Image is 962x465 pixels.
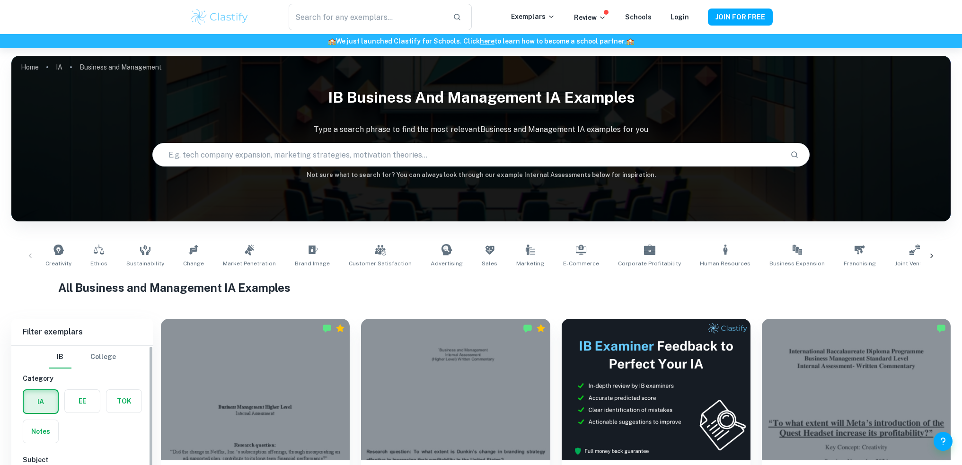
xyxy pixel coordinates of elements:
img: Marked [322,324,332,333]
button: EE [65,390,100,412]
input: E.g. tech company expansion, marketing strategies, motivation theories... [153,141,783,168]
button: JOIN FOR FREE [708,9,773,26]
span: E-commerce [563,259,599,268]
span: Joint Ventures [895,259,934,268]
span: Creativity [45,259,71,268]
span: Sales [482,259,497,268]
button: Notes [23,420,58,443]
a: IA [56,61,62,74]
p: Exemplars [511,11,555,22]
h1: All Business and Management IA Examples [58,279,904,296]
div: Filter type choice [49,346,116,368]
button: College [90,346,116,368]
a: Home [21,61,39,74]
div: Premium [335,324,345,333]
span: 🏫 [328,37,336,45]
h6: Subject [23,455,142,465]
h6: Category [23,373,142,384]
span: Corporate Profitability [618,259,681,268]
span: Customer Satisfaction [349,259,412,268]
a: Schools [625,13,652,21]
span: Market Penetration [223,259,276,268]
span: Marketing [516,259,544,268]
span: Franchising [844,259,876,268]
input: Search for any exemplars... [289,4,445,30]
span: Business Expansion [769,259,825,268]
span: Ethics [90,259,107,268]
a: Login [671,13,689,21]
img: Marked [936,324,946,333]
h6: Not sure what to search for? You can always look through our example Internal Assessments below f... [11,170,951,180]
p: Type a search phrase to find the most relevant Business and Management IA examples for you [11,124,951,135]
span: Advertising [431,259,463,268]
button: Help and Feedback [934,432,953,451]
button: TOK [106,390,141,412]
img: Thumbnail [562,319,750,460]
img: Marked [523,324,532,333]
span: Sustainability [126,259,164,268]
span: Brand Image [295,259,330,268]
h1: IB Business and Management IA examples [11,82,951,113]
button: IA [24,390,58,413]
span: Human Resources [700,259,750,268]
div: Premium [536,324,546,333]
h6: We just launched Clastify for Schools. Click to learn how to become a school partner. [2,36,960,46]
h6: Filter exemplars [11,319,153,345]
span: 🏫 [626,37,634,45]
button: Search [786,147,803,163]
button: IB [49,346,71,368]
p: Business and Management [79,62,162,72]
a: here [480,37,494,45]
p: Review [574,12,606,23]
img: Clastify logo [190,8,250,26]
span: Change [183,259,204,268]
